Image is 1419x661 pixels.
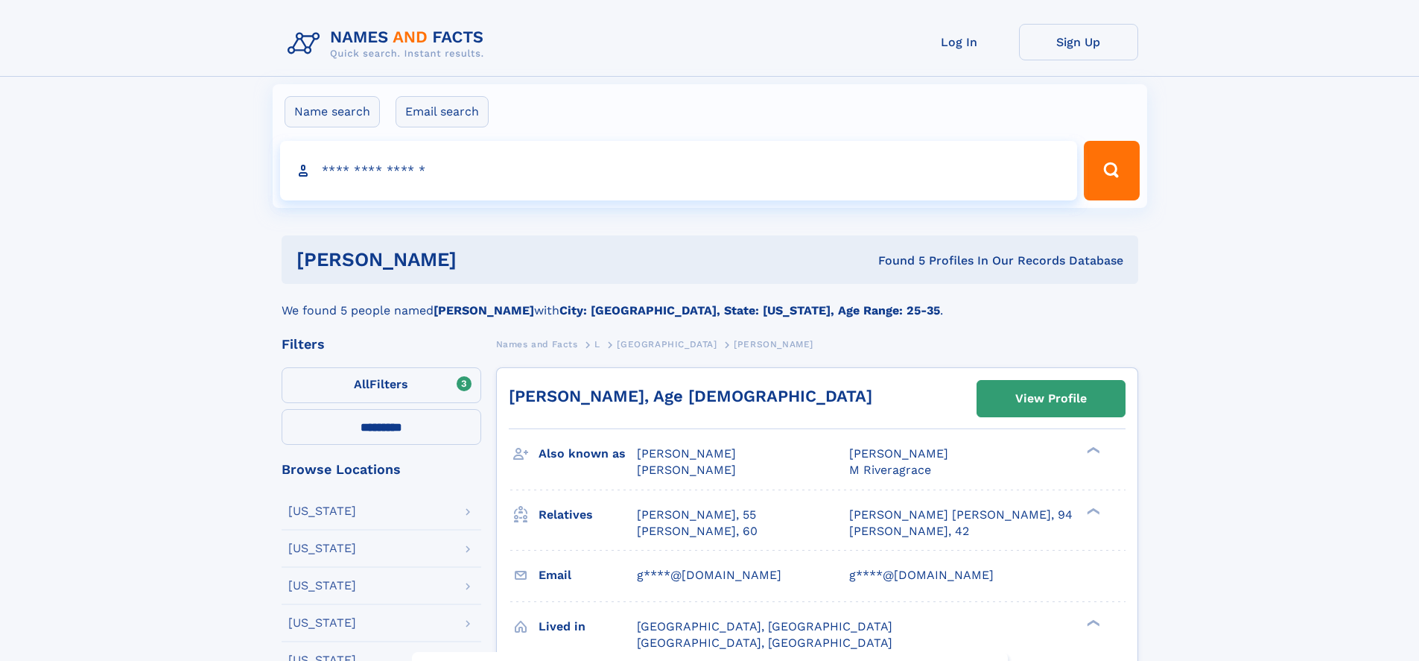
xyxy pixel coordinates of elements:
[1015,382,1087,416] div: View Profile
[849,463,931,477] span: M Riveragrace
[282,367,481,403] label: Filters
[539,563,637,588] h3: Email
[617,339,717,350] span: [GEOGRAPHIC_DATA]
[496,335,578,353] a: Names and Facts
[396,96,489,127] label: Email search
[1084,141,1139,200] button: Search Button
[1083,506,1101,516] div: ❯
[288,617,356,629] div: [US_STATE]
[559,303,940,317] b: City: [GEOGRAPHIC_DATA], State: [US_STATE], Age Range: 25-35
[280,141,1078,200] input: search input
[1083,446,1101,455] div: ❯
[282,284,1138,320] div: We found 5 people named with .
[509,387,872,405] a: [PERSON_NAME], Age [DEMOGRAPHIC_DATA]
[637,619,892,633] span: [GEOGRAPHIC_DATA], [GEOGRAPHIC_DATA]
[288,505,356,517] div: [US_STATE]
[288,580,356,592] div: [US_STATE]
[594,335,600,353] a: L
[539,502,637,528] h3: Relatives
[594,339,600,350] span: L
[900,24,1019,60] a: Log In
[282,338,481,351] div: Filters
[617,335,717,353] a: [GEOGRAPHIC_DATA]
[354,377,369,391] span: All
[637,463,736,477] span: [PERSON_NAME]
[667,253,1123,269] div: Found 5 Profiles In Our Records Database
[734,339,813,350] span: [PERSON_NAME]
[637,523,758,540] a: [PERSON_NAME], 60
[1083,618,1101,627] div: ❯
[637,507,756,523] a: [PERSON_NAME], 55
[282,24,496,64] img: Logo Names and Facts
[637,446,736,461] span: [PERSON_NAME]
[296,250,667,269] h1: [PERSON_NAME]
[977,381,1125,417] a: View Profile
[539,441,637,467] h3: Also known as
[849,507,1073,523] a: [PERSON_NAME] [PERSON_NAME], 94
[637,636,892,650] span: [GEOGRAPHIC_DATA], [GEOGRAPHIC_DATA]
[288,543,356,554] div: [US_STATE]
[539,614,637,639] h3: Lived in
[434,303,534,317] b: [PERSON_NAME]
[285,96,380,127] label: Name search
[849,523,969,540] a: [PERSON_NAME], 42
[1019,24,1138,60] a: Sign Up
[849,446,948,461] span: [PERSON_NAME]
[282,463,481,476] div: Browse Locations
